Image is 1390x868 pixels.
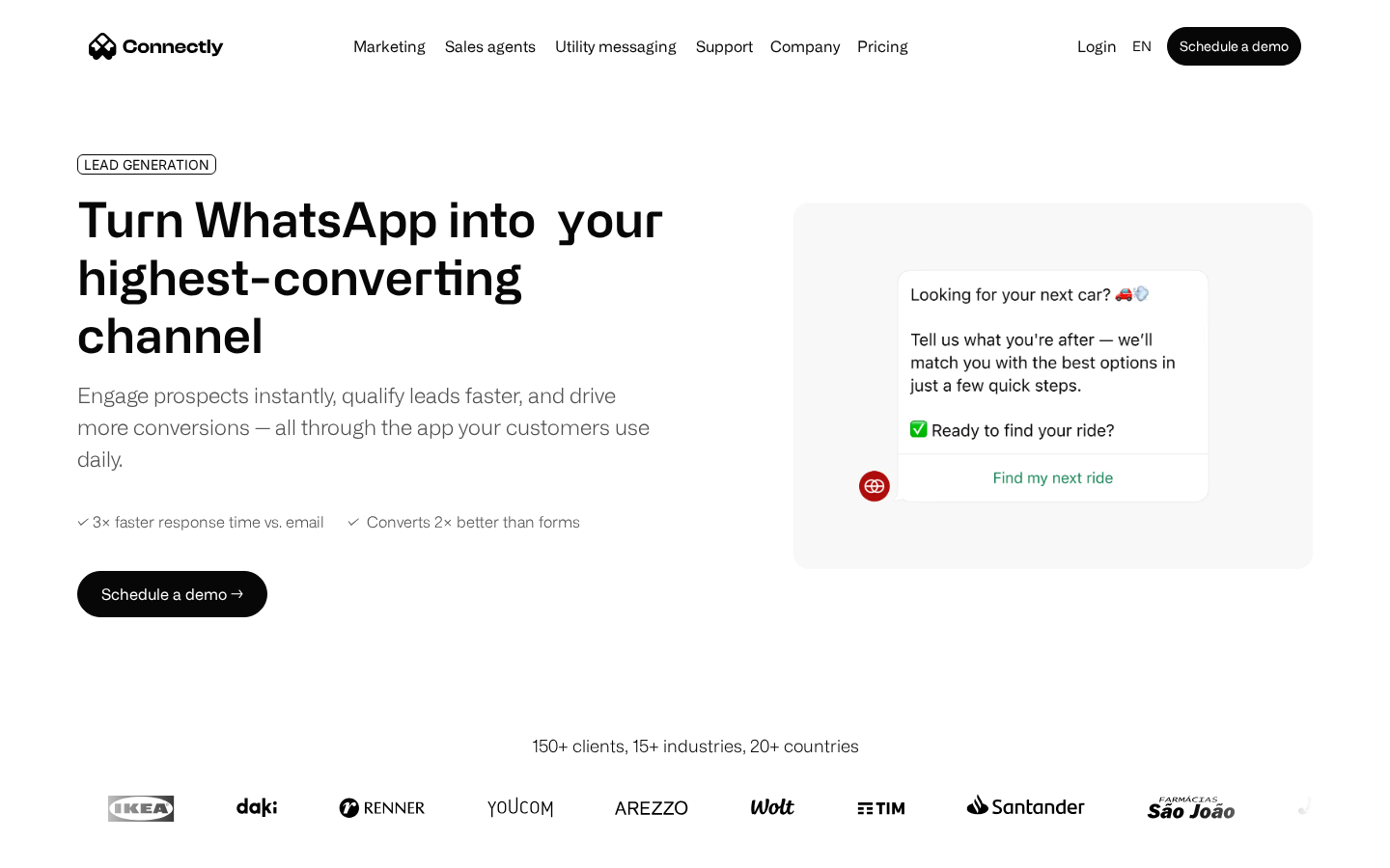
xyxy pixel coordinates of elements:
[347,513,580,531] div: ✓ Converts 2× better than forms
[1125,33,1163,60] div: en
[89,32,224,61] a: home
[84,157,209,172] div: LEAD GENERATION
[1132,33,1152,60] div: en
[532,733,859,759] div: 150+ clients, 15+ industries, 20+ countries
[849,39,916,54] a: Pricing
[77,571,267,617] a: Schedule a demo →
[437,39,543,54] a: Sales agents
[764,33,846,60] div: Company
[77,190,664,364] h1: Turn WhatsApp into your highest-converting channel
[19,832,116,861] aside: Language selected: English
[39,834,116,861] ul: Language list
[688,39,761,54] a: Support
[770,33,840,60] div: Company
[77,513,324,531] div: ✓ 3× faster response time vs. email
[346,39,433,54] a: Marketing
[1070,33,1125,60] a: Login
[1167,27,1301,66] a: Schedule a demo
[77,379,664,475] div: Engage prospects instantly, qualify leads faster, and drive more conversions — all through the ap...
[547,39,684,54] a: Utility messaging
